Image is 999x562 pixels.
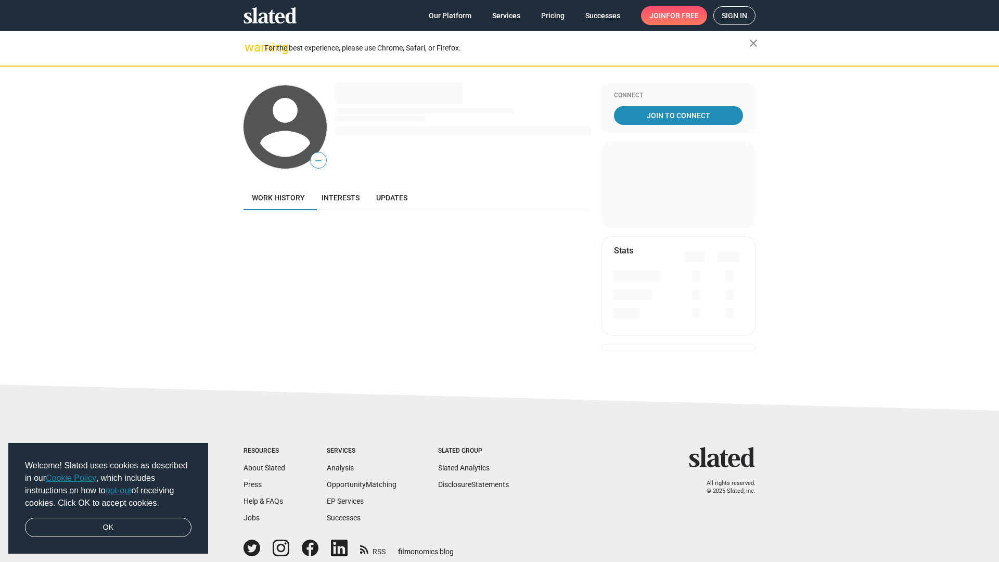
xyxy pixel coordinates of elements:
[614,106,743,125] a: Join To Connect
[398,539,454,557] a: filmonomics blog
[696,480,755,495] p: All rights reserved. © 2025 Slated, Inc.
[438,464,490,472] a: Slated Analytics
[368,185,416,210] a: Updates
[25,459,191,509] span: Welcome! Slated uses cookies as described in our , which includes instructions on how to of recei...
[641,6,707,25] a: Joinfor free
[244,497,283,505] a: Help & FAQs
[614,245,633,256] mat-card-title: Stats
[649,6,699,25] span: Join
[311,154,326,168] span: —
[722,7,747,24] span: Sign in
[313,185,368,210] a: Interests
[244,480,262,489] a: Press
[264,41,749,55] div: For the best experience, please use Chrome, Safari, or Firefox.
[484,6,529,25] a: Services
[420,6,480,25] a: Our Platform
[252,194,305,202] span: Work history
[327,464,354,472] a: Analysis
[376,194,407,202] span: Updates
[585,6,620,25] span: Successes
[322,194,360,202] span: Interests
[244,447,285,455] div: Resources
[713,6,755,25] a: Sign in
[398,547,411,556] span: film
[244,185,313,210] a: Work history
[327,514,361,522] a: Successes
[46,474,96,482] a: Cookie Policy
[245,41,257,54] mat-icon: warning
[492,6,520,25] span: Services
[8,443,208,554] div: cookieconsent
[666,6,699,25] span: for free
[244,464,285,472] a: About Slated
[327,447,396,455] div: Services
[106,486,132,495] a: opt-out
[747,37,760,49] mat-icon: close
[429,6,471,25] span: Our Platform
[541,6,565,25] span: Pricing
[327,497,364,505] a: EP Services
[360,541,386,557] a: RSS
[616,106,741,125] span: Join To Connect
[244,514,260,522] a: Jobs
[577,6,629,25] a: Successes
[25,518,191,538] a: dismiss cookie message
[614,92,743,100] div: Connect
[438,447,509,455] div: Slated Group
[438,480,509,489] a: DisclosureStatements
[533,6,573,25] a: Pricing
[327,480,396,489] a: OpportunityMatching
